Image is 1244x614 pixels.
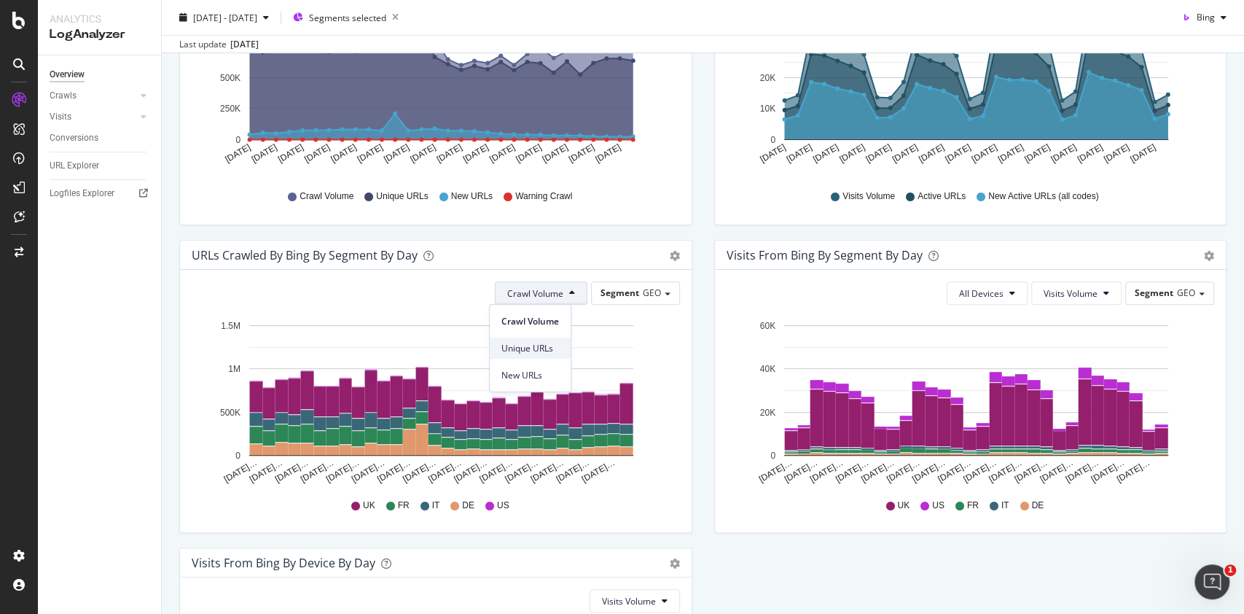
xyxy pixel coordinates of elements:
[363,500,375,512] span: UK
[1031,281,1122,305] button: Visits Volume
[1101,142,1130,165] text: [DATE]
[969,142,998,165] text: [DATE]
[220,73,240,83] text: 500K
[1204,251,1214,261] div: gear
[50,12,149,26] div: Analytics
[643,287,661,299] span: GEO
[727,316,1207,486] svg: A chart.
[300,190,353,203] span: Crawl Volume
[329,142,358,165] text: [DATE]
[50,67,85,82] div: Overview
[932,500,944,512] span: US
[759,408,775,418] text: 20K
[759,364,775,374] text: 40K
[50,131,98,146] div: Conversions
[50,67,151,82] a: Overview
[995,142,1025,165] text: [DATE]
[50,186,114,201] div: Logfiles Explorer
[501,368,559,381] span: New URLs
[50,158,99,174] div: URL Explorer
[943,142,972,165] text: [DATE]
[50,88,77,104] div: Crawls
[235,135,240,145] text: 0
[890,142,919,165] text: [DATE]
[837,142,867,165] text: [DATE]
[1075,142,1104,165] text: [DATE]
[501,314,559,327] span: Crawl Volume
[601,287,639,299] span: Segment
[593,142,622,165] text: [DATE]
[398,500,410,512] span: FR
[408,142,437,165] text: [DATE]
[967,500,979,512] span: FR
[541,142,570,165] text: [DATE]
[488,142,517,165] text: [DATE]
[514,142,543,165] text: [DATE]
[192,316,672,486] svg: A chart.
[917,142,946,165] text: [DATE]
[988,190,1098,203] span: New Active URLs (all codes)
[287,6,404,29] button: Segments selected
[590,589,680,613] button: Visits Volume
[784,142,813,165] text: [DATE]
[250,142,279,165] text: [DATE]
[192,248,418,263] div: URLs Crawled by Bing By Segment By Day
[947,281,1028,305] button: All Devices
[758,142,787,165] text: [DATE]
[461,142,490,165] text: [DATE]
[50,186,151,201] a: Logfiles Explorer
[1022,142,1052,165] text: [DATE]
[959,287,1004,300] span: All Devices
[173,6,275,29] button: [DATE] - [DATE]
[810,142,840,165] text: [DATE]
[864,142,893,165] text: [DATE]
[435,142,464,165] text: [DATE]
[1224,564,1236,576] span: 1
[670,251,680,261] div: gear
[770,135,775,145] text: 0
[223,142,252,165] text: [DATE]
[376,190,428,203] span: Unique URLs
[309,11,386,23] span: Segments selected
[1176,6,1232,29] button: Bing
[50,109,136,125] a: Visits
[1194,564,1229,599] iframe: Intercom live chat
[451,190,493,203] span: New URLs
[515,190,572,203] span: Warning Crawl
[1197,11,1215,23] span: Bing
[770,451,775,461] text: 0
[230,38,259,51] div: [DATE]
[50,109,71,125] div: Visits
[842,190,895,203] span: Visits Volume
[382,142,411,165] text: [DATE]
[507,287,563,300] span: Crawl Volume
[276,142,305,165] text: [DATE]
[497,500,509,512] span: US
[432,500,440,512] span: IT
[602,595,656,607] span: Visits Volume
[235,451,240,461] text: 0
[501,341,559,354] span: Unique URLs
[759,104,775,114] text: 10K
[193,11,257,23] span: [DATE] - [DATE]
[759,73,775,83] text: 20K
[220,408,240,418] text: 500K
[462,500,474,512] span: DE
[670,559,680,569] div: gear
[220,104,240,114] text: 250K
[1128,142,1157,165] text: [DATE]
[759,321,775,331] text: 60K
[1135,287,1173,299] span: Segment
[897,500,909,512] span: UK
[356,142,385,165] text: [DATE]
[1177,287,1195,299] span: GEO
[50,88,136,104] a: Crawls
[1049,142,1078,165] text: [DATE]
[50,26,149,43] div: LogAnalyzer
[727,248,923,263] div: Visits from Bing By Segment By Day
[228,364,240,374] text: 1M
[1001,500,1009,512] span: IT
[179,38,259,51] div: Last update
